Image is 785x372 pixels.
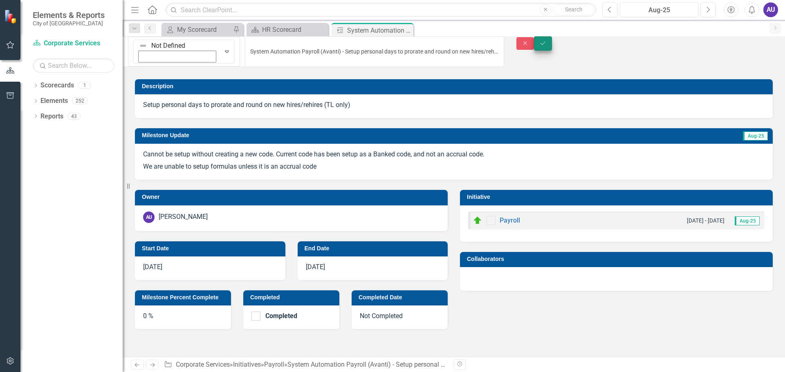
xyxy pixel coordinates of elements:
div: 0 % [135,305,231,329]
h3: Completed [250,294,335,301]
h3: Milestone Percent Complete [142,294,227,301]
h3: Completed Date [359,294,444,301]
p: We are unable to setup formulas unless it is an accrual code [143,160,765,172]
div: 43 [67,113,81,120]
a: Reports [40,112,63,121]
img: On Target [473,216,482,225]
div: System Automation Payroll (Avanti) - Setup personal days to prorate and round on new hires/rehire... [287,361,603,368]
div: AU [143,212,155,223]
div: Not Defined [151,41,185,51]
h3: End Date [305,245,444,252]
h3: Description [142,83,769,89]
h3: Initiative [467,194,769,200]
div: System Automation Payroll (Avanti) - Setup personal days to prorate and round on new hires/rehire... [347,25,411,36]
h3: Owner [142,194,444,200]
span: Aug-25 [743,131,768,140]
span: Search [565,6,583,13]
button: AU [763,2,778,17]
a: Corporate Services [176,361,230,368]
span: [DATE] [143,263,162,271]
a: My Scorecard [164,25,231,35]
div: Not Completed [352,305,448,329]
input: Search ClearPoint... [166,3,596,17]
span: Aug-25 [735,216,760,225]
button: Aug-25 [620,2,698,17]
span: Elements & Reports [33,10,105,20]
div: 252 [72,98,88,105]
p: Setup personal days to prorate and round on new hires/rehires (TL only) [143,100,765,110]
img: ClearPoint Strategy [4,9,19,24]
div: [PERSON_NAME] [159,212,208,222]
a: Initiatives [233,361,261,368]
div: Aug-25 [623,5,695,15]
p: Cannot be setup without creating a new code. Current code has been setup as a Banked code, and no... [143,150,765,161]
small: City of [GEOGRAPHIC_DATA] [33,20,105,27]
small: [DATE] - [DATE] [687,217,724,225]
a: HR Scorecard [249,25,326,35]
a: Scorecards [40,81,74,90]
h3: Collaborators [467,256,769,262]
span: [DATE] [306,263,325,271]
input: Search Below... [33,58,114,73]
a: Corporate Services [33,39,114,48]
div: HR Scorecard [262,25,326,35]
div: 1 [78,82,91,89]
div: My Scorecard [177,25,231,35]
img: Not Defined [139,42,147,50]
a: Payroll [500,216,520,224]
a: Payroll [264,361,284,368]
div: » » » [164,360,448,370]
button: Search [553,4,594,16]
h3: Milestone Update [142,132,548,138]
input: This field is required [245,36,504,67]
h3: Start Date [142,245,281,252]
a: Elements [40,96,68,106]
